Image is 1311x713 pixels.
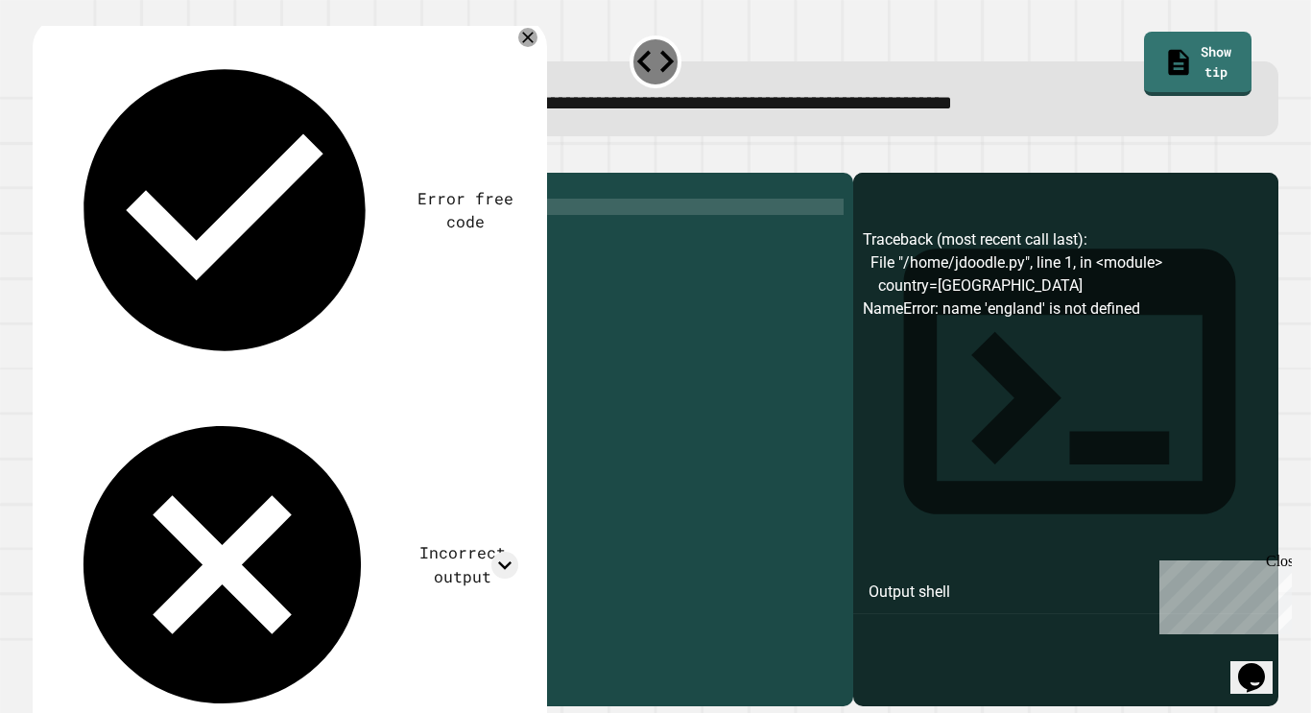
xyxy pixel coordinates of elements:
div: Traceback (most recent call last): File "/home/jdoodle.py", line 1, in <module> country=[GEOGRAPH... [863,228,1269,706]
a: Show tip [1144,32,1251,96]
div: Error free code [413,187,518,234]
div: Chat with us now!Close [8,8,132,122]
iframe: chat widget [1230,636,1292,694]
iframe: chat widget [1152,553,1292,634]
div: Incorrect output [408,541,518,588]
